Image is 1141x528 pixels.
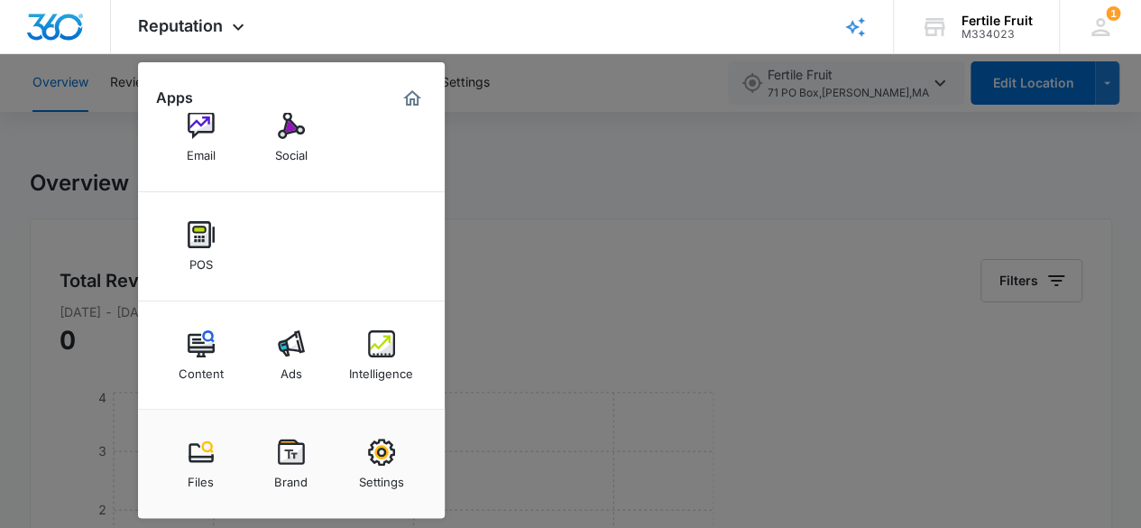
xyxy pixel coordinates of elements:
[187,139,216,162] div: Email
[1106,6,1120,21] span: 1
[274,466,308,489] div: Brand
[349,357,413,381] div: Intelligence
[189,248,213,272] div: POS
[347,321,416,390] a: Intelligence
[398,84,427,113] a: Marketing 360® Dashboard
[275,139,308,162] div: Social
[257,321,326,390] a: Ads
[257,430,326,498] a: Brand
[359,466,404,489] div: Settings
[281,357,302,381] div: Ads
[167,103,235,171] a: Email
[962,28,1033,41] div: account id
[179,357,224,381] div: Content
[167,212,235,281] a: POS
[167,321,235,390] a: Content
[188,466,214,489] div: Files
[257,103,326,171] a: Social
[962,14,1033,28] div: account name
[167,430,235,498] a: Files
[156,89,193,107] h2: Apps
[347,430,416,498] a: Settings
[1106,6,1120,21] div: notifications count
[138,16,223,35] span: Reputation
